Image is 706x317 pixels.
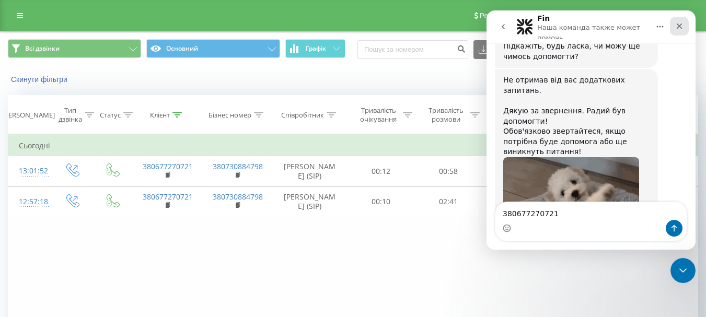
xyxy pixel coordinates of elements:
button: Отправить сообщение… [179,209,196,226]
iframe: Intercom live chat [670,258,696,283]
td: Сьогодні [8,135,698,156]
div: Тривалість очікування [357,106,400,124]
a: 380677270721 [143,192,193,202]
button: Експорт [473,40,530,59]
span: Реферальна програма [480,11,557,20]
a: 380677270721 [143,161,193,171]
button: Всі дзвінки [8,39,141,58]
a: 380730884798 [213,192,263,202]
div: 13:01:52 [19,161,41,181]
button: Средство выбора эмодзи [16,214,25,222]
td: 00:10 [348,186,415,217]
td: 02:41 [415,186,482,217]
div: Обов'язково звертайтеся, якщо потрібна буде допомога або ще виникнуть питання! [17,116,163,147]
td: [PERSON_NAME] (SIP) [272,156,348,186]
textarea: Ваше сообщение... [9,192,200,209]
div: Тип дзвінка [59,106,82,124]
button: Скинути фільтри [8,75,73,84]
span: Графік [306,45,326,52]
button: Графік [285,39,345,58]
span: Всі дзвінки [25,44,60,53]
td: 00:12 [348,156,415,186]
button: Основний [146,39,280,58]
td: 00:58 [415,156,482,186]
iframe: Intercom live chat [487,10,696,250]
div: Співробітник [281,111,324,120]
div: Клієнт [150,111,170,120]
div: [PERSON_NAME] [2,111,55,120]
div: Тривалість розмови [424,106,468,124]
div: Не отримав від вас додаткових запитань. Дякую за звернення. Радий був допомогти! [17,65,163,116]
div: Статус [100,111,121,120]
input: Пошук за номером [357,40,468,59]
div: Valerii говорит… [8,58,201,316]
a: 380730884798 [213,161,263,171]
div: Бізнес номер [209,111,251,120]
div: 12:57:18 [19,192,41,212]
div: Не отримав від вас додаткових запитань.Дякую за звернення. Радий був допомогти!Обов'язково зверта... [8,58,171,293]
td: [PERSON_NAME] (SIP) [272,186,348,217]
